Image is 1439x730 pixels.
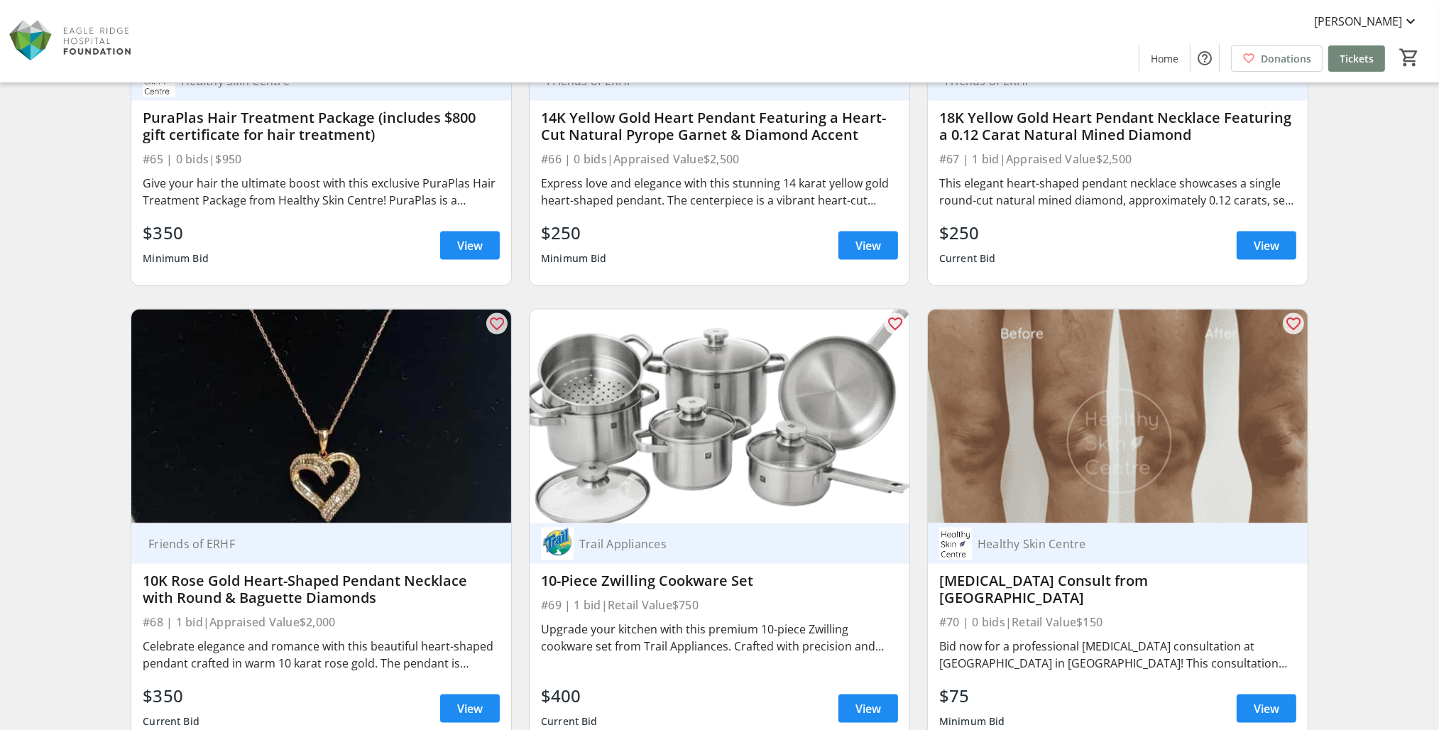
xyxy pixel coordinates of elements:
div: #66 | 0 bids | Appraised Value $2,500 [541,149,898,169]
div: This elegant heart-shaped pendant necklace showcases a single round-cut natural mined diamond, ap... [939,175,1296,209]
div: #70 | 0 bids | Retail Value $150 [939,612,1296,632]
button: [PERSON_NAME] [1303,10,1430,33]
img: Sclerotherapy Consult from Healthy Skin Centre [928,310,1308,523]
a: View [838,694,898,723]
div: Upgrade your kitchen with this premium 10-piece Zwilling cookware set from Trail Appliances. Craf... [541,621,898,655]
a: Home [1139,45,1190,72]
div: Minimum Bid [143,246,209,271]
div: Give your hair the ultimate boost with this exclusive PuraPlas Hair Treatment Package from Health... [143,175,500,209]
a: Tickets [1328,45,1385,72]
div: [MEDICAL_DATA] Consult from [GEOGRAPHIC_DATA] [939,572,1296,606]
div: $250 [939,220,996,246]
div: Friends of ERHF [143,537,483,551]
div: Minimum Bid [541,246,607,271]
span: View [1254,700,1279,717]
span: View [1254,237,1279,254]
span: View [855,237,881,254]
div: $400 [541,683,598,709]
div: Express love and elegance with this stunning 14 karat yellow gold heart-shaped pendant. The cente... [541,175,898,209]
span: Home [1151,51,1178,66]
span: View [457,700,483,717]
div: Celebrate elegance and romance with this beautiful heart-shaped pendant crafted in warm 10 karat ... [143,638,500,672]
mat-icon: favorite_outline [1285,315,1302,332]
span: Donations [1261,51,1311,66]
img: Trail Appliances [541,528,574,560]
div: 10K Rose Gold Heart-Shaped Pendant Necklace with Round & Baguette Diamonds [143,572,500,606]
div: 14K Yellow Gold Heart Pendant Featuring a Heart-Cut Natural Pyrope Garnet & Diamond Accent [541,109,898,143]
div: 18K Yellow Gold Heart Pendant Necklace Featuring a 0.12 Carat Natural Mined Diamond [939,109,1296,143]
mat-icon: favorite_outline [488,315,505,332]
img: Eagle Ridge Hospital Foundation's Logo [9,6,135,77]
span: View [457,237,483,254]
div: $350 [143,220,209,246]
span: [PERSON_NAME] [1314,13,1402,30]
div: #68 | 1 bid | Appraised Value $2,000 [143,612,500,632]
div: Healthy Skin Centre [972,537,1279,551]
a: View [440,231,500,260]
a: View [440,694,500,723]
div: Bid now for a professional [MEDICAL_DATA] consultation at [GEOGRAPHIC_DATA] in [GEOGRAPHIC_DATA]!... [939,638,1296,672]
div: Current Bid [939,246,996,271]
a: View [1237,231,1296,260]
img: 10K Rose Gold Heart-Shaped Pendant Necklace with Round & Baguette Diamonds [131,310,511,523]
div: #65 | 0 bids | $950 [143,149,500,169]
div: 10-Piece Zwilling Cookware Set [541,572,898,589]
a: View [1237,694,1296,723]
a: Donations [1231,45,1323,72]
div: #69 | 1 bid | Retail Value $750 [541,595,898,615]
button: Cart [1396,45,1422,70]
div: $350 [143,683,199,709]
a: View [838,231,898,260]
div: PuraPlas Hair Treatment Package (includes $800 gift certificate for hair treatment) [143,109,500,143]
div: Trail Appliances [574,537,881,551]
img: Healthy Skin Centre [939,528,972,560]
span: View [855,700,881,717]
div: $75 [939,683,1005,709]
button: Help [1191,44,1219,72]
span: Tickets [1340,51,1374,66]
div: #67 | 1 bid | Appraised Value $2,500 [939,149,1296,169]
div: $250 [541,220,607,246]
img: 10-Piece Zwilling Cookware Set [530,310,909,523]
mat-icon: favorite_outline [887,315,904,332]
